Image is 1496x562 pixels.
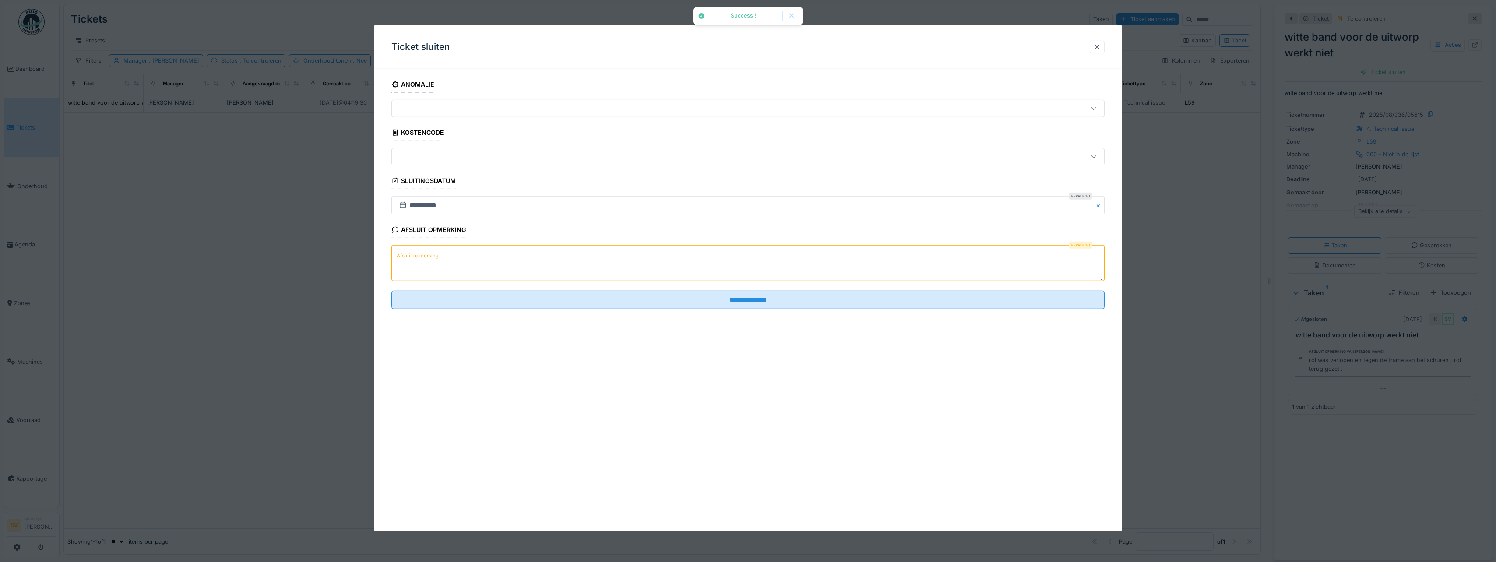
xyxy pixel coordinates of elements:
h3: Ticket sluiten [391,42,450,53]
div: Kostencode [391,126,444,141]
div: Sluitingsdatum [391,174,456,189]
div: Verplicht [1069,242,1092,249]
div: Anomalie [391,78,434,93]
div: Afsluit opmerking [391,223,466,238]
button: Close [1095,196,1105,214]
div: Verplicht [1069,193,1092,200]
label: Afsluit opmerking [395,250,440,261]
div: Success ! [709,12,778,20]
